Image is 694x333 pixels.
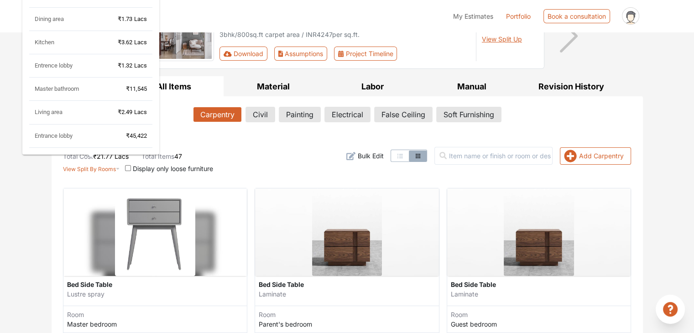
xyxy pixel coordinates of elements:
div: First group [219,47,404,61]
span: View Split By Rooms [63,166,116,172]
div: Parent's bedroom [259,319,439,329]
span: Entrence lobby [35,62,73,69]
span: Master bathroom [35,85,79,92]
button: All Items [125,76,224,97]
span: ₹2.49 [118,109,132,115]
a: Portfolio [506,11,531,21]
div: Laminate [259,289,435,298]
div: Bed Side Table [259,280,435,289]
span: Entrance lobby [35,132,73,139]
button: Civil [245,107,275,122]
div: Bed Side Table [67,280,244,289]
span: My Estimates [453,12,493,20]
img: arrow right [560,20,578,52]
li: 47 [141,151,182,161]
div: Room [259,310,439,319]
div: 3bhk / 800 sq.ft carpet area / INR 4247 per sq.ft. [219,30,470,39]
div: Lustre spray [67,289,244,298]
div: Guest bedroom [451,319,631,329]
span: ₹1.32 [118,62,132,69]
input: Item name or finish or room or description [434,147,553,165]
button: Revision History [522,76,621,97]
div: Master bedroom [67,319,247,329]
span: Lacs [134,16,147,22]
span: ₹3.62 [118,39,132,46]
div: Room [451,310,631,319]
span: ₹45,422 [126,132,147,139]
div: Toolbar with button groups [219,47,470,61]
span: Bulk Edit [357,151,383,161]
button: Carpentry [193,107,242,122]
img: gallery [156,11,214,61]
span: Display only loose furniture [133,165,213,172]
button: Bulk Edit [346,151,383,161]
span: ₹11,545 [126,85,147,92]
button: Download [219,47,267,61]
span: Lacs [134,109,147,115]
button: View Split By Rooms [63,161,120,173]
button: Manual [422,76,522,97]
span: Lacs [513,22,533,33]
span: Dining area [35,16,64,22]
span: ₹1.73 [118,16,132,22]
button: View Split Up [482,34,522,44]
span: View Split Up [482,35,522,43]
button: Project Timeline [334,47,397,61]
span: Kitchen [35,39,54,46]
button: False Ceiling [374,107,433,122]
button: Electrical [324,107,370,122]
button: Material [224,76,323,97]
span: ₹33.98 [482,22,511,33]
div: Bed Side Table [451,280,627,289]
div: Book a consultation [543,9,610,23]
button: Painting [279,107,321,122]
button: Assumptions [274,47,328,61]
span: Lacs [134,39,147,46]
button: Labor [323,76,423,97]
div: Laminate [451,289,627,298]
div: Room [67,310,247,319]
button: Soft Furnishing [436,107,501,122]
span: Living area [35,109,63,115]
span: Lacs [134,62,147,69]
button: Add Carpentry [560,147,631,165]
